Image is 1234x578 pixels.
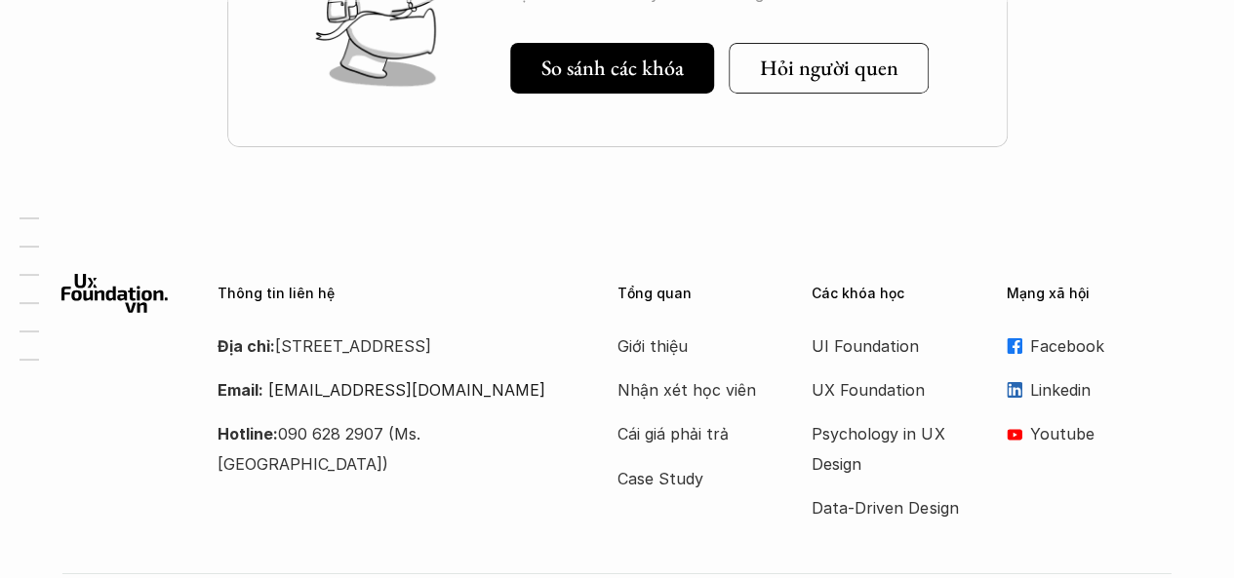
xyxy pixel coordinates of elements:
p: Linkedin [1030,375,1173,405]
a: Cái giá phải trả [617,419,774,448]
a: Linkedin [1007,375,1173,405]
strong: Hotline: [218,424,278,443]
p: 090 628 2907 (Ms. [GEOGRAPHIC_DATA]) [218,419,568,479]
a: [EMAIL_ADDRESS][DOMAIN_NAME] [268,380,545,400]
p: Mạng xã hội [1007,286,1173,302]
strong: Địa chỉ: [218,336,275,356]
a: Data-Driven Design [812,493,968,522]
a: Psychology in UX Design [812,419,968,479]
a: Nhận xét học viên [617,375,774,405]
a: Giới thiệu [617,331,774,361]
strong: Email: [218,380,263,400]
p: [STREET_ADDRESS] [218,331,568,361]
p: Tổng quan [617,286,783,302]
a: Hỏi người quen [729,43,929,94]
p: Youtube [1030,419,1173,448]
p: Các khóa học [812,286,977,302]
a: Youtube [1007,419,1173,448]
p: Thông tin liên hệ [218,286,568,302]
h5: So sánh các khóa [541,56,684,81]
a: So sánh các khóa [510,43,714,94]
h5: Hỏi người quen [760,56,898,81]
a: UI Foundation [812,331,968,361]
a: Case Study [617,464,774,493]
p: Facebook [1030,331,1173,361]
a: UX Foundation [812,375,968,405]
a: Facebook [1007,331,1173,361]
